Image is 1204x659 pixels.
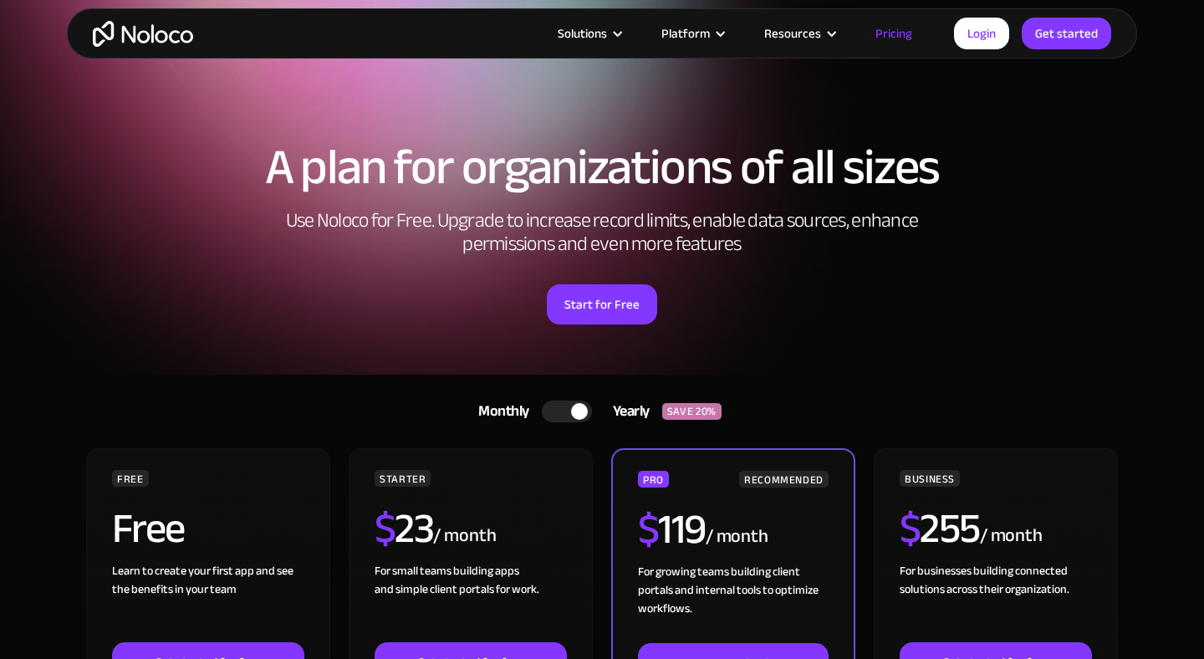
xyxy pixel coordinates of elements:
[855,23,933,44] a: Pricing
[537,23,640,44] div: Solutions
[980,523,1043,549] div: / month
[547,284,657,324] a: Start for Free
[638,508,706,550] h2: 119
[764,23,821,44] div: Resources
[638,563,829,643] div: For growing teams building client portals and internal tools to optimize workflows.
[638,490,659,569] span: $
[900,489,921,568] span: $
[954,18,1009,49] a: Login
[457,399,542,424] div: Monthly
[375,489,395,568] span: $
[592,399,662,424] div: Yearly
[112,470,149,487] div: FREE
[558,23,607,44] div: Solutions
[112,562,304,642] div: Learn to create your first app and see the benefits in your team ‍
[638,471,669,488] div: PRO
[662,403,722,420] div: SAVE 20%
[706,524,768,550] div: / month
[900,508,980,549] h2: 255
[900,562,1092,642] div: For businesses building connected solutions across their organization. ‍
[640,23,743,44] div: Platform
[375,562,567,642] div: For small teams building apps and simple client portals for work. ‍
[112,508,185,549] h2: Free
[84,142,1120,192] h1: A plan for organizations of all sizes
[375,470,431,487] div: STARTER
[93,21,193,47] a: home
[375,508,434,549] h2: 23
[900,470,960,487] div: BUSINESS
[1022,18,1111,49] a: Get started
[433,523,496,549] div: / month
[739,471,829,488] div: RECOMMENDED
[268,209,936,256] h2: Use Noloco for Free. Upgrade to increase record limits, enable data sources, enhance permissions ...
[743,23,855,44] div: Resources
[661,23,710,44] div: Platform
